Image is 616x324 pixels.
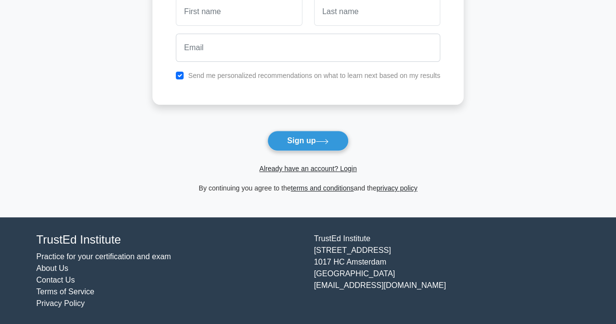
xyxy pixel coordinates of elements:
a: Practice for your certification and exam [37,252,171,261]
a: Privacy Policy [37,299,85,307]
a: privacy policy [376,184,417,192]
a: About Us [37,264,69,272]
div: TrustEd Institute [STREET_ADDRESS] 1017 HC Amsterdam [GEOGRAPHIC_DATA] [EMAIL_ADDRESS][DOMAIN_NAME] [308,233,586,309]
a: Terms of Service [37,287,94,296]
a: Contact Us [37,276,75,284]
div: By continuing you agree to the and the [147,182,469,194]
input: Email [176,34,440,62]
button: Sign up [267,131,349,151]
a: Already have an account? Login [259,165,356,172]
h4: TrustEd Institute [37,233,302,247]
label: Send me personalized recommendations on what to learn next based on my results [188,72,440,79]
a: terms and conditions [291,184,354,192]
